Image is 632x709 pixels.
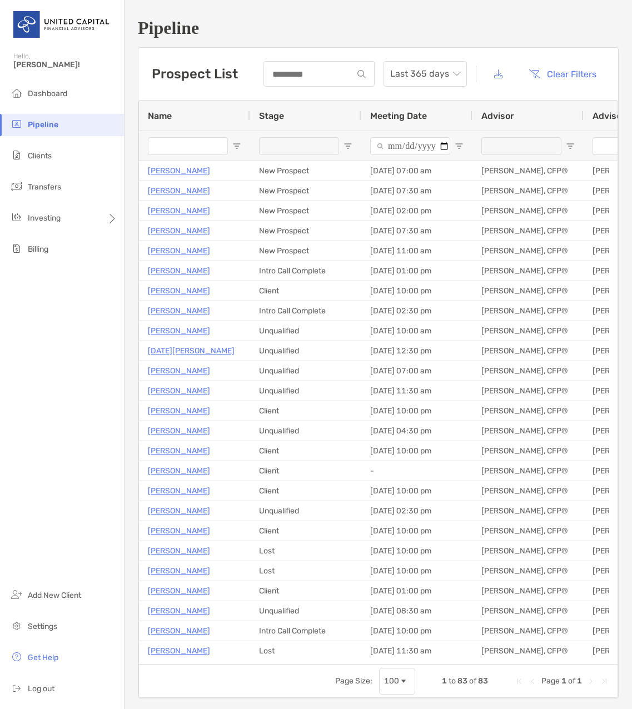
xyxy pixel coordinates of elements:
[379,668,415,695] div: Page Size
[28,653,58,662] span: Get Help
[148,224,210,238] a: [PERSON_NAME]
[515,677,524,686] div: First Page
[361,381,472,401] div: [DATE] 11:30 am
[148,564,210,578] a: [PERSON_NAME]
[561,676,566,686] span: 1
[478,676,488,686] span: 83
[472,461,584,481] div: [PERSON_NAME], CFP®
[481,111,514,121] span: Advisor
[469,676,476,686] span: of
[10,650,23,663] img: get-help icon
[250,221,361,241] div: New Prospect
[250,541,361,561] div: Lost
[148,364,210,378] p: [PERSON_NAME]
[472,221,584,241] div: [PERSON_NAME], CFP®
[148,264,210,278] a: [PERSON_NAME]
[250,281,361,301] div: Client
[577,676,582,686] span: 1
[472,281,584,301] div: [PERSON_NAME], CFP®
[232,142,241,151] button: Open Filter Menu
[528,677,537,686] div: Previous Page
[472,261,584,281] div: [PERSON_NAME], CFP®
[361,581,472,601] div: [DATE] 01:00 pm
[361,261,472,281] div: [DATE] 01:00 pm
[148,504,210,518] p: [PERSON_NAME]
[28,213,61,223] span: Investing
[28,89,67,98] span: Dashboard
[148,164,210,178] p: [PERSON_NAME]
[250,441,361,461] div: Client
[10,588,23,601] img: add_new_client icon
[148,404,210,418] a: [PERSON_NAME]
[361,621,472,641] div: [DATE] 10:00 pm
[457,676,467,686] span: 83
[384,676,399,686] div: 100
[361,341,472,361] div: [DATE] 12:30 pm
[148,204,210,218] a: [PERSON_NAME]
[472,481,584,501] div: [PERSON_NAME], CFP®
[586,677,595,686] div: Next Page
[10,86,23,99] img: dashboard icon
[250,321,361,341] div: Unqualified
[28,120,58,129] span: Pipeline
[344,142,352,151] button: Open Filter Menu
[148,424,210,438] p: [PERSON_NAME]
[13,60,117,69] span: [PERSON_NAME]!
[10,619,23,632] img: settings icon
[250,161,361,181] div: New Prospect
[148,584,210,598] p: [PERSON_NAME]
[148,464,210,478] a: [PERSON_NAME]
[472,401,584,421] div: [PERSON_NAME], CFP®
[138,18,619,38] h1: Pipeline
[361,481,472,501] div: [DATE] 10:00 pm
[250,301,361,321] div: Intro Call Complete
[250,641,361,661] div: Lost
[361,221,472,241] div: [DATE] 07:30 am
[28,182,61,192] span: Transfers
[250,581,361,601] div: Client
[357,70,366,78] img: input icon
[361,501,472,521] div: [DATE] 02:30 pm
[148,484,210,498] a: [PERSON_NAME]
[259,111,284,121] span: Stage
[472,361,584,381] div: [PERSON_NAME], CFP®
[148,384,210,398] p: [PERSON_NAME]
[148,524,210,538] a: [PERSON_NAME]
[148,624,210,638] a: [PERSON_NAME]
[361,201,472,221] div: [DATE] 02:00 pm
[148,111,172,121] span: Name
[370,137,450,155] input: Meeting Date Filter Input
[148,444,210,458] a: [PERSON_NAME]
[250,181,361,201] div: New Prospect
[361,321,472,341] div: [DATE] 10:00 am
[361,281,472,301] div: [DATE] 10:00 pm
[472,581,584,601] div: [PERSON_NAME], CFP®
[472,301,584,321] div: [PERSON_NAME], CFP®
[455,142,464,151] button: Open Filter Menu
[361,161,472,181] div: [DATE] 07:00 am
[148,344,235,358] p: [DATE][PERSON_NAME]
[148,304,210,318] a: [PERSON_NAME]
[10,211,23,224] img: investing icon
[361,301,472,321] div: [DATE] 02:30 pm
[10,179,23,193] img: transfers icon
[10,681,23,695] img: logout icon
[250,341,361,361] div: Unqualified
[148,544,210,558] p: [PERSON_NAME]
[148,284,210,298] a: [PERSON_NAME]
[472,601,584,621] div: [PERSON_NAME], CFP®
[361,601,472,621] div: [DATE] 08:30 am
[148,604,210,618] a: [PERSON_NAME]
[28,591,81,600] span: Add New Client
[361,641,472,661] div: [DATE] 11:30 am
[520,62,605,86] button: Clear Filters
[148,184,210,198] a: [PERSON_NAME]
[361,461,472,481] div: -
